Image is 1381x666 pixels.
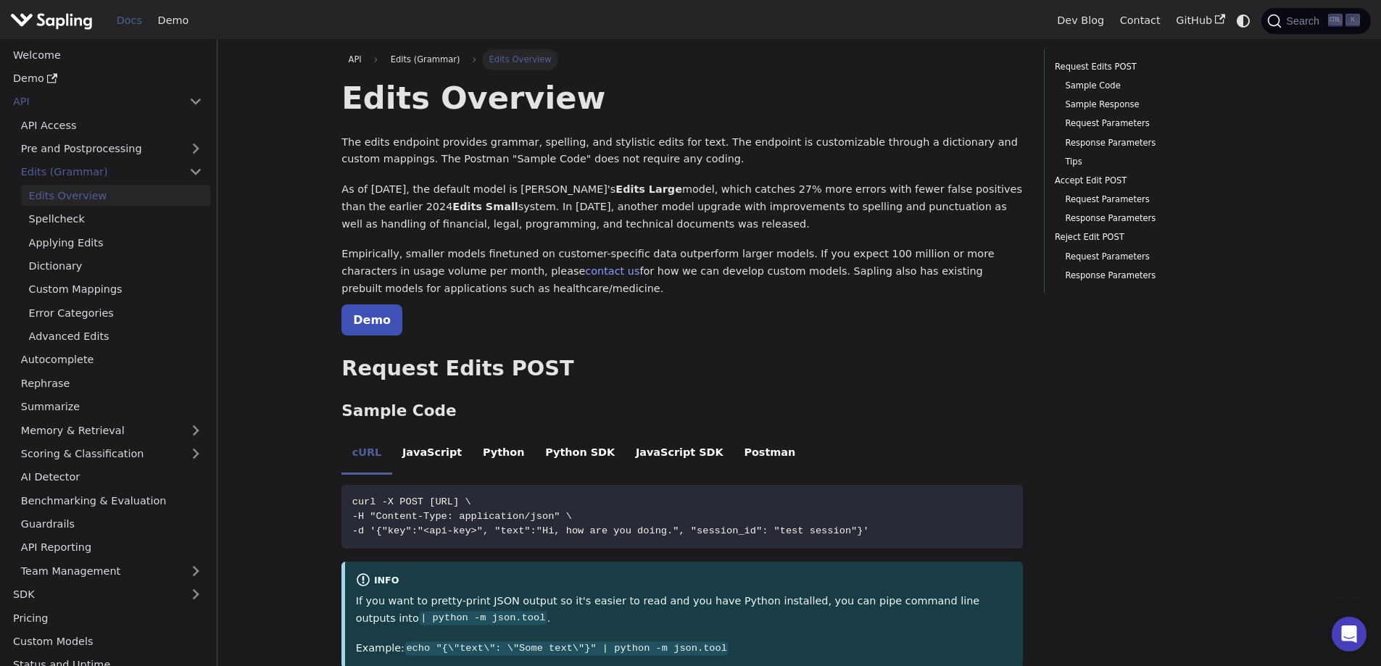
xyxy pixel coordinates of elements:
[352,496,471,507] span: curl -X POST [URL] \
[181,91,210,112] button: Collapse sidebar category 'API'
[341,78,1023,117] h1: Edits Overview
[1065,79,1246,93] a: Sample Code
[1332,617,1367,652] div: Open Intercom Messenger
[13,420,210,441] a: Memory & Retrieval
[1233,10,1254,31] button: Switch between dark and light mode (currently system mode)
[5,91,181,112] a: API
[1065,155,1246,169] a: Tips
[356,573,1013,590] div: info
[626,434,734,475] li: JavaScript SDK
[352,525,869,536] span: -d '{"key":"<api-key>", "text":"Hi, how are you doing.", "session_id": "test session"}'
[341,401,1023,421] h3: Sample Code
[419,611,547,625] code: | python -m json.tool
[1065,98,1246,112] a: Sample Response
[13,115,210,136] a: API Access
[21,256,210,277] a: Dictionary
[473,434,535,475] li: Python
[482,49,558,70] span: Edits Overview
[1065,117,1246,130] a: Request Parameters
[1065,136,1246,150] a: Response Parameters
[349,54,362,64] span: API
[13,396,210,417] a: Summarize
[10,10,98,31] a: Sapling.ai
[1168,9,1232,32] a: GitHub
[21,302,210,323] a: Error Categories
[1282,15,1328,27] span: Search
[13,490,210,511] a: Benchmarking & Evaluation
[21,232,210,253] a: Applying Edits
[1055,230,1251,244] a: Reject Edit POST
[5,68,210,89] a: Demo
[13,467,210,488] a: AI Detector
[585,265,639,277] a: contact us
[13,514,210,535] a: Guardrails
[21,185,210,206] a: Edits Overview
[5,584,181,605] a: SDK
[21,279,210,300] a: Custom Mappings
[352,511,572,522] span: -H "Content-Type: application/json" \
[734,434,806,475] li: Postman
[13,162,210,183] a: Edits (Grammar)
[13,349,210,370] a: Autocomplete
[341,434,391,475] li: cURL
[1112,9,1169,32] a: Contact
[392,434,473,475] li: JavaScript
[405,641,729,656] code: echo "{\"text\": \"Some text\"}" | python -m json.tool
[181,584,210,605] button: Expand sidebar category 'SDK'
[341,134,1023,169] p: The edits endpoint provides grammar, spelling, and stylistic edits for text. The endpoint is cust...
[13,560,210,581] a: Team Management
[341,49,368,70] a: API
[21,326,210,347] a: Advanced Edits
[1065,212,1246,225] a: Response Parameters
[21,209,210,230] a: Spellcheck
[341,49,1023,70] nav: Breadcrumbs
[5,631,210,652] a: Custom Models
[341,246,1023,297] p: Empirically, smaller models finetuned on customer-specific data outperform larger models. If you ...
[341,181,1023,233] p: As of [DATE], the default model is [PERSON_NAME]'s model, which catches 27% more errors with fewe...
[341,304,402,336] a: Demo
[356,640,1013,657] p: Example:
[13,138,210,159] a: Pre and Postprocessing
[1055,174,1251,188] a: Accept Edit POST
[535,434,626,475] li: Python SDK
[452,201,518,212] strong: Edits Small
[1345,14,1360,27] kbd: K
[13,444,210,465] a: Scoring & Classification
[1261,8,1370,34] button: Search (Ctrl+K)
[1065,193,1246,207] a: Request Parameters
[356,593,1013,628] p: If you want to pretty-print JSON output so it's easier to read and you have Python installed, you...
[615,183,682,195] strong: Edits Large
[5,44,210,65] a: Welcome
[383,49,466,70] span: Edits (Grammar)
[1065,250,1246,264] a: Request Parameters
[1065,269,1246,283] a: Response Parameters
[10,10,93,31] img: Sapling.ai
[5,607,210,628] a: Pricing
[13,537,210,558] a: API Reporting
[150,9,196,32] a: Demo
[341,356,1023,382] h2: Request Edits POST
[109,9,150,32] a: Docs
[13,372,210,394] a: Rephrase
[1055,60,1251,74] a: Request Edits POST
[1049,9,1111,32] a: Dev Blog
